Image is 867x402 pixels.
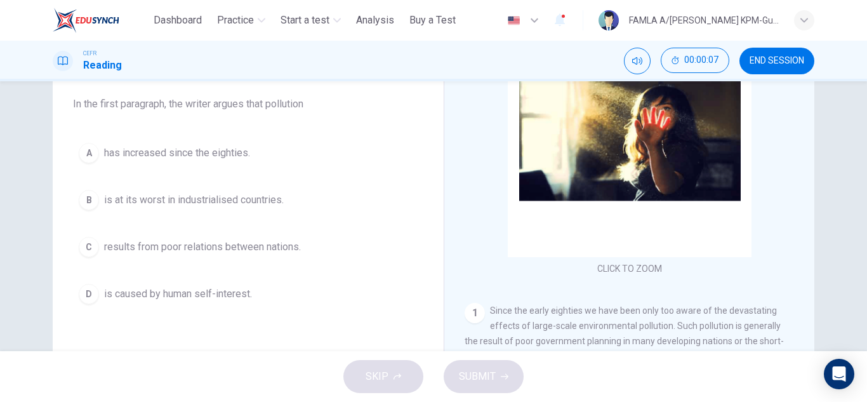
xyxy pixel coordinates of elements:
button: Analysis [351,9,399,32]
div: B [79,190,99,210]
h1: Reading [83,58,122,73]
span: 00:00:07 [684,55,718,65]
span: Choose the correct answer, , , or . In the first paragraph, the writer argues that pollution [73,66,423,112]
div: Hide [661,48,729,74]
span: Dashboard [154,13,202,28]
span: Practice [217,13,254,28]
a: ELTC logo [53,8,149,33]
img: ELTC logo [53,8,119,33]
button: Bis at its worst in industrialised countries. [73,184,423,216]
span: END SESSION [750,56,804,66]
div: Open Intercom Messenger [824,359,854,389]
div: Mute [624,48,651,74]
span: has increased since the eighties. [104,145,250,161]
button: END SESSION [739,48,814,74]
span: results from poor relations between nations. [104,239,301,255]
button: Buy a Test [404,9,461,32]
button: Dis caused by human self-interest. [73,278,423,310]
button: Cresults from poor relations between nations. [73,231,423,263]
button: 00:00:07 [661,48,729,73]
span: Since the early eighties we have been only too aware of the devastating effects of large-scale en... [465,305,795,377]
img: en [506,16,522,25]
img: Profile picture [599,10,619,30]
span: Analysis [356,13,394,28]
div: FAMLA A/[PERSON_NAME] KPM-Guru [629,13,779,28]
span: CEFR [83,49,96,58]
div: 1 [465,303,485,323]
button: Practice [212,9,270,32]
div: C [79,237,99,257]
button: Start a test [275,9,346,32]
span: Start a test [281,13,329,28]
button: Ahas increased since the eighties. [73,137,423,169]
span: is caused by human self-interest. [104,286,252,302]
div: A [79,143,99,163]
button: Dashboard [149,9,207,32]
span: Buy a Test [409,13,456,28]
div: D [79,284,99,304]
span: is at its worst in industrialised countries. [104,192,284,208]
